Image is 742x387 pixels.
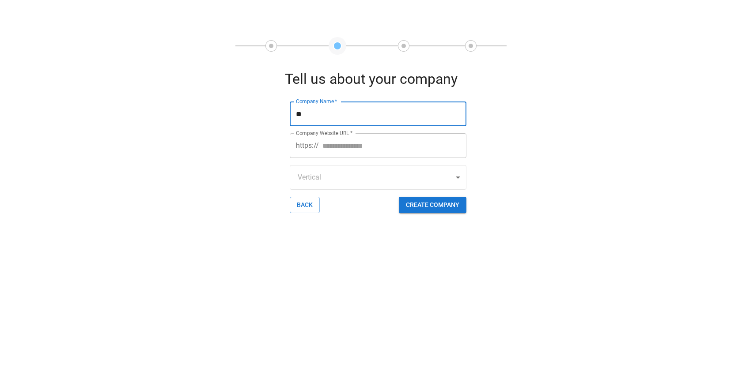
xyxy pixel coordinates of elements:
[265,71,477,94] div: Tell us about your company
[296,98,337,105] label: Company Name
[296,129,352,137] label: Company Website URL
[399,197,466,213] button: Create Company
[296,140,319,151] p: https://
[290,197,320,213] button: BACK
